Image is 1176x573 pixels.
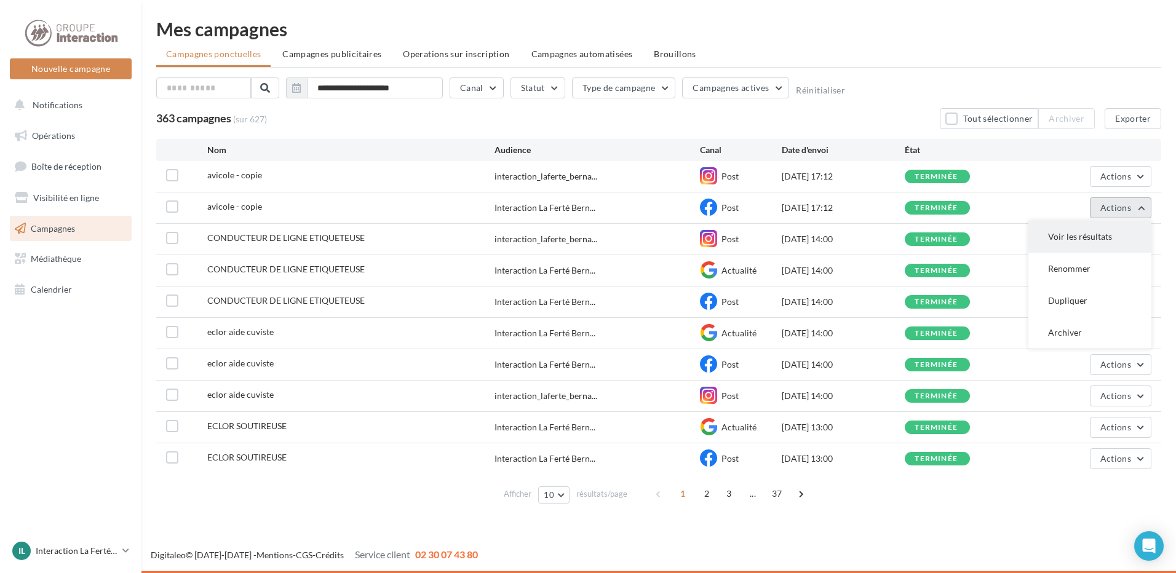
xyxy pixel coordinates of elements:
span: Interaction La Ferté Bern... [495,452,595,465]
button: Campagnes actives [682,77,789,98]
span: CONDUCTEUR DE LIGNE ETIQUETEUSE [207,232,365,243]
button: Renommer [1028,253,1151,285]
span: Interaction La Ferté Bern... [495,296,595,308]
div: [DATE] 13:00 [782,421,905,433]
a: Visibilité en ligne [7,185,134,211]
span: Service client [355,548,410,560]
a: Mentions [256,550,293,560]
span: Post [721,390,739,401]
a: Boîte de réception [7,153,134,180]
span: avicole - copie [207,201,262,211]
button: Actions [1090,448,1151,469]
span: ECLOR SOUTIREUSE [207,452,287,462]
button: Actions [1090,197,1151,218]
a: Opérations [7,123,134,149]
div: terminée [915,361,958,369]
button: Actions [1090,385,1151,406]
button: Statut [511,77,565,98]
span: 363 campagnes [156,111,231,125]
span: Post [721,202,739,213]
div: [DATE] 14:00 [782,233,905,245]
div: terminée [915,455,958,463]
button: Canal [450,77,504,98]
span: Post [721,234,739,244]
div: [DATE] 17:12 [782,202,905,214]
a: Digitaleo [151,550,186,560]
span: Campagnes actives [693,82,769,93]
span: CONDUCTEUR DE LIGNE ETIQUETEUSE [207,264,365,274]
div: [DATE] 17:12 [782,170,905,183]
span: Actions [1100,202,1131,213]
button: Voir les résultats [1028,221,1151,253]
span: Post [721,359,739,369]
div: terminée [915,267,958,275]
span: Actualité [721,422,757,432]
p: Interaction La Ferté [PERSON_NAME] [36,545,117,557]
button: Actions [1090,166,1151,187]
span: eclor aide cuviste [207,358,274,368]
span: 10 [544,490,554,500]
span: Interaction La Ferté Bern... [495,202,595,214]
div: terminée [915,298,958,306]
span: Médiathèque [31,253,81,264]
span: Brouillons [654,49,696,59]
button: Archiver [1038,108,1095,129]
button: 10 [538,486,570,504]
span: CONDUCTEUR DE LIGNE ETIQUETEUSE [207,295,365,306]
div: [DATE] 14:00 [782,327,905,339]
span: Actions [1100,171,1131,181]
span: Interaction La Ferté Bern... [495,264,595,277]
div: Audience [495,144,700,156]
button: Exporter [1105,108,1161,129]
div: terminée [915,424,958,432]
div: État [905,144,1028,156]
div: Date d'envoi [782,144,905,156]
button: Réinitialiser [796,85,845,95]
span: ECLOR SOUTIREUSE [207,421,287,431]
div: [DATE] 14:00 [782,264,905,277]
span: Actualité [721,265,757,275]
button: Archiver [1028,317,1151,349]
span: 37 [767,484,787,504]
button: Actions [1090,354,1151,375]
div: terminée [915,330,958,338]
div: [DATE] 14:00 [782,358,905,371]
a: Crédits [316,550,344,560]
a: IL Interaction La Ferté [PERSON_NAME] [10,539,132,563]
div: Nom [207,144,495,156]
span: Post [721,453,739,464]
div: terminée [915,392,958,400]
span: interaction_laferte_berna... [495,390,597,402]
span: Post [721,171,739,181]
span: Campagnes publicitaires [282,49,381,59]
span: Calendrier [31,284,72,294]
button: Notifications [7,92,129,118]
span: 1 [673,484,693,504]
span: Opérations [32,130,75,141]
span: Campagnes automatisées [531,49,633,59]
span: eclor aide cuviste [207,326,274,337]
span: 02 30 07 43 80 [415,548,478,560]
span: Campagnes [31,223,75,233]
span: 3 [719,484,739,504]
span: Interaction La Ferté Bern... [495,327,595,339]
button: Type de campagne [572,77,676,98]
div: Open Intercom Messenger [1134,531,1164,561]
a: Calendrier [7,277,134,302]
span: Interaction La Ferté Bern... [495,421,595,433]
span: eclor aide cuviste [207,389,274,400]
div: [DATE] 14:00 [782,296,905,308]
span: Notifications [33,100,82,110]
div: terminée [915,173,958,181]
a: Campagnes [7,216,134,242]
span: Post [721,296,739,307]
a: CGS [296,550,312,560]
span: (sur 627) [233,113,267,125]
button: Nouvelle campagne [10,58,132,79]
span: Afficher [504,488,531,500]
div: [DATE] 13:00 [782,452,905,465]
span: Boîte de réception [31,161,101,172]
div: Canal [700,144,782,156]
button: Tout sélectionner [940,108,1038,129]
a: Médiathèque [7,246,134,272]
